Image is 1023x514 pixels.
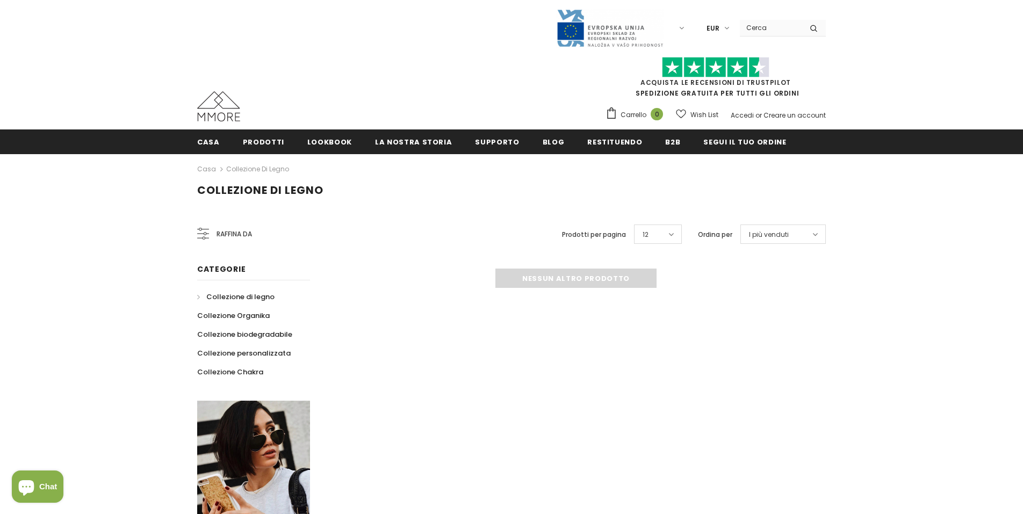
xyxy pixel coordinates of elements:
[665,137,680,147] span: B2B
[243,137,284,147] span: Prodotti
[197,329,292,339] span: Collezione biodegradabile
[206,292,275,302] span: Collezione di legno
[197,367,263,377] span: Collezione Chakra
[243,129,284,154] a: Prodotti
[197,363,263,381] a: Collezione Chakra
[9,470,67,505] inbox-online-store-chat: Shopify online store chat
[197,91,240,121] img: Casi MMORE
[707,23,719,34] span: EUR
[562,229,626,240] label: Prodotti per pagina
[690,110,718,120] span: Wish List
[643,229,649,240] span: 12
[676,105,718,124] a: Wish List
[307,129,352,154] a: Lookbook
[543,137,565,147] span: Blog
[698,229,732,240] label: Ordina per
[197,264,246,274] span: Categorie
[197,344,291,363] a: Collezione personalizzata
[197,325,292,344] a: Collezione biodegradabile
[197,306,270,325] a: Collezione Organika
[740,20,802,35] input: Search Site
[197,287,275,306] a: Collezione di legno
[475,137,519,147] span: supporto
[703,129,786,154] a: Segui il tuo ordine
[226,164,289,173] a: Collezione di legno
[662,57,769,78] img: Fidati di Pilot Stars
[307,137,352,147] span: Lookbook
[606,62,826,98] span: SPEDIZIONE GRATUITA PER TUTTI GLI ORDINI
[475,129,519,154] a: supporto
[606,107,668,123] a: Carrello 0
[556,9,664,48] img: Javni Razpis
[375,129,452,154] a: La nostra storia
[197,183,323,198] span: Collezione di legno
[556,23,664,32] a: Javni Razpis
[197,348,291,358] span: Collezione personalizzata
[197,137,220,147] span: Casa
[703,137,786,147] span: Segui il tuo ordine
[217,228,252,240] span: Raffina da
[640,78,791,87] a: Acquista le recensioni di TrustPilot
[197,310,270,321] span: Collezione Organika
[665,129,680,154] a: B2B
[197,129,220,154] a: Casa
[543,129,565,154] a: Blog
[587,137,642,147] span: Restituendo
[197,163,216,176] a: Casa
[651,108,663,120] span: 0
[763,111,826,120] a: Creare un account
[587,129,642,154] a: Restituendo
[749,229,789,240] span: I più venduti
[731,111,754,120] a: Accedi
[755,111,762,120] span: or
[375,137,452,147] span: La nostra storia
[621,110,646,120] span: Carrello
